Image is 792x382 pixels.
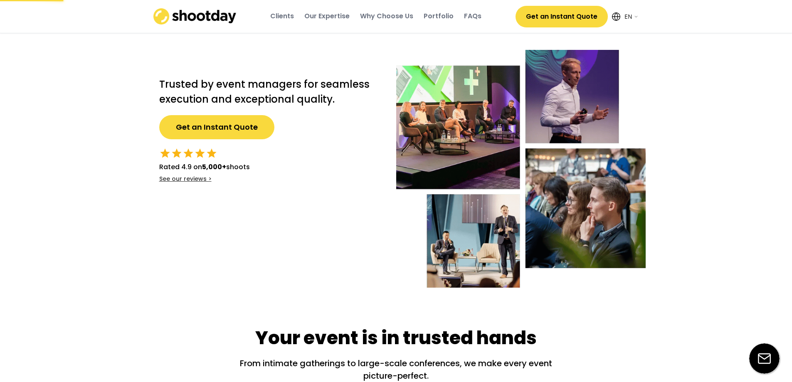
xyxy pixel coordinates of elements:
[159,148,171,159] button: star
[153,8,237,25] img: shootday_logo.png
[360,12,413,21] div: Why Choose Us
[396,50,646,288] img: Event-hero-intl%402x.webp
[749,343,780,374] img: email-icon%20%281%29.svg
[270,12,294,21] div: Clients
[464,12,481,21] div: FAQs
[202,162,226,172] strong: 5,000+
[424,12,454,21] div: Portfolio
[183,148,194,159] button: star
[612,12,620,21] img: Icon%20feather-globe%20%281%29.svg
[206,148,217,159] button: star
[194,148,206,159] button: star
[171,148,183,159] button: star
[159,77,380,107] h2: Trusted by event managers for seamless execution and exceptional quality.
[159,115,274,139] button: Get an Instant Quote
[159,175,212,183] div: See our reviews >
[304,12,350,21] div: Our Expertise
[255,325,537,351] div: Your event is in trusted hands
[230,357,563,382] div: From intimate gatherings to large-scale conferences, we make every event picture-perfect.
[516,6,608,27] button: Get an Instant Quote
[159,162,250,172] div: Rated 4.9 on shoots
